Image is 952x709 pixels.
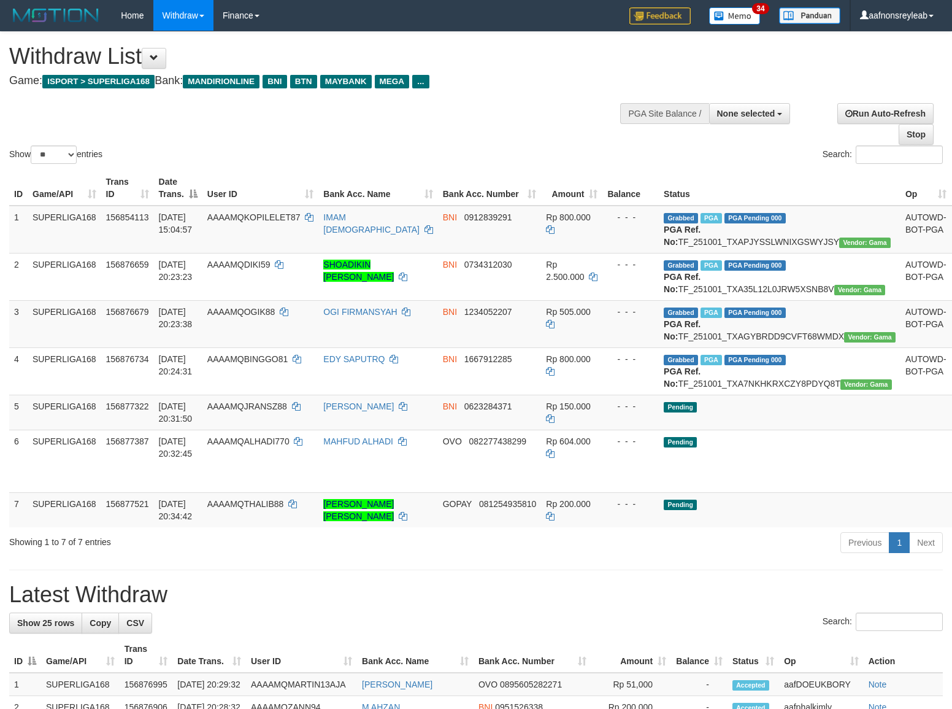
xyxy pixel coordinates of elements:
[864,638,943,673] th: Action
[172,673,246,696] td: [DATE] 20:29:32
[9,673,41,696] td: 1
[671,673,727,696] td: -
[724,260,786,271] span: PGA Pending
[823,145,943,164] label: Search:
[323,354,385,364] a: EDY SAPUTRQ
[443,260,457,269] span: BNI
[900,206,951,254] td: AUTOWD-BOT-PGA
[9,171,28,206] th: ID
[172,638,246,673] th: Date Trans.: activate to sort column ascending
[159,354,193,376] span: [DATE] 20:24:31
[664,437,697,447] span: Pending
[202,171,319,206] th: User ID: activate to sort column ascending
[106,401,149,411] span: 156877322
[464,212,512,222] span: Copy 0912839291 to clipboard
[464,307,512,317] span: Copy 1234052207 to clipboard
[28,171,101,206] th: Game/API: activate to sort column ascending
[701,260,722,271] span: Marked by aafsoycanthlai
[106,212,149,222] span: 156854113
[837,103,934,124] a: Run Auto-Refresh
[659,253,900,300] td: TF_251001_TXA35L12L0JRW5XSNB8V
[659,171,900,206] th: Status
[28,430,101,492] td: SUPERLIGA168
[9,44,623,69] h1: Withdraw List
[443,401,457,411] span: BNI
[607,211,654,223] div: - - -
[629,7,691,25] img: Feedback.jpg
[9,613,82,633] a: Show 25 rows
[464,354,512,364] span: Copy 1667912285 to clipboard
[664,272,701,294] b: PGA Ref. No:
[412,75,429,88] span: ...
[263,75,286,88] span: BNI
[9,300,28,347] td: 3
[9,145,102,164] label: Show entries
[664,402,697,413] span: Pending
[779,673,864,696] td: aafDOEUKBORY
[591,673,671,696] td: Rp 51,000
[323,499,394,521] a: [PERSON_NAME] [PERSON_NAME]
[9,583,943,607] h1: Latest Withdraw
[717,109,775,118] span: None selected
[9,395,28,430] td: 5
[664,308,698,318] span: Grabbed
[207,307,275,317] span: AAAAMQOGIK88
[478,680,497,689] span: OVO
[320,75,372,88] span: MAYBANK
[9,638,41,673] th: ID: activate to sort column descending
[159,307,193,329] span: [DATE] 20:23:38
[207,436,290,446] span: AAAAMQALHADI770
[840,532,889,553] a: Previous
[362,680,432,689] a: [PERSON_NAME]
[546,401,590,411] span: Rp 150.000
[856,145,943,164] input: Search:
[701,308,722,318] span: Marked by aafsoycanthlai
[357,638,474,673] th: Bank Acc. Name: activate to sort column ascending
[779,7,840,24] img: panduan.png
[664,500,697,510] span: Pending
[9,206,28,254] td: 1
[28,206,101,254] td: SUPERLIGA168
[546,354,590,364] span: Rp 800.000
[607,435,654,447] div: - - -
[31,145,77,164] select: Showentries
[464,260,512,269] span: Copy 0734312030 to clipboard
[474,638,591,673] th: Bank Acc. Number: activate to sort column ascending
[500,680,562,689] span: Copy 0895605282271 to clipboard
[118,613,152,633] a: CSV
[42,75,155,88] span: ISPORT > SUPERLIGA168
[101,171,154,206] th: Trans ID: activate to sort column ascending
[106,354,149,364] span: 156876734
[709,103,791,124] button: None selected
[464,401,512,411] span: Copy 0623284371 to clipboard
[664,366,701,389] b: PGA Ref. No:
[823,613,943,631] label: Search:
[900,347,951,395] td: AUTOWD-BOT-PGA
[323,401,394,411] a: [PERSON_NAME]
[899,124,934,145] a: Stop
[120,673,173,696] td: 156876995
[159,436,193,459] span: [DATE] 20:32:45
[900,253,951,300] td: AUTOWD-BOT-PGA
[602,171,659,206] th: Balance
[183,75,259,88] span: MANDIRIONLINE
[443,307,457,317] span: BNI
[41,673,120,696] td: SUPERLIGA168
[727,638,779,673] th: Status: activate to sort column ascending
[591,638,671,673] th: Amount: activate to sort column ascending
[546,436,590,446] span: Rp 604.000
[207,401,287,411] span: AAAAMQJRANSZ88
[290,75,317,88] span: BTN
[126,618,144,628] span: CSV
[159,499,193,521] span: [DATE] 20:34:42
[724,355,786,365] span: PGA Pending
[724,213,786,223] span: PGA Pending
[546,499,590,509] span: Rp 200.000
[671,638,727,673] th: Balance: activate to sort column ascending
[323,436,393,446] a: MAHFUD ALHADI
[659,206,900,254] td: TF_251001_TXAPJYSSLWNIXGSWYJSY
[17,618,74,628] span: Show 25 rows
[106,499,149,509] span: 156877521
[732,680,769,691] span: Accepted
[779,638,864,673] th: Op: activate to sort column ascending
